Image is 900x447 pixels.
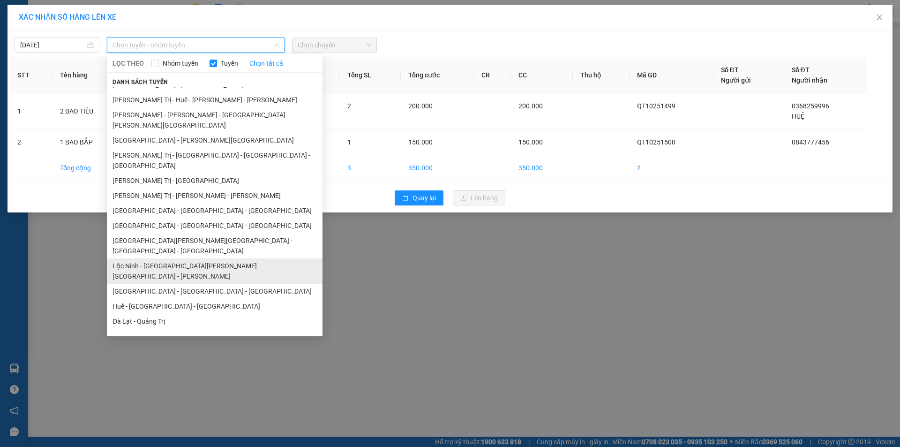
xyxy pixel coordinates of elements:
li: [PERSON_NAME] Trị - [GEOGRAPHIC_DATA] [107,173,322,188]
span: QT10251500 [637,138,675,146]
span: down [274,42,279,48]
td: 2 BAO TIÊU [52,93,128,129]
span: 1 [347,138,351,146]
span: Quay lại [412,193,436,203]
li: [GEOGRAPHIC_DATA][PERSON_NAME][GEOGRAPHIC_DATA] - [GEOGRAPHIC_DATA] - [GEOGRAPHIC_DATA] [107,233,322,258]
span: XÁC NHẬN SỐ HÀNG LÊN XE [19,13,116,22]
span: Nhóm tuyến [159,58,202,68]
li: [PERSON_NAME] Trị - [GEOGRAPHIC_DATA] - [GEOGRAPHIC_DATA] - [GEOGRAPHIC_DATA] [107,148,322,173]
span: 2 [347,102,351,110]
span: HUỆ [792,113,805,120]
td: 1 [10,93,52,129]
td: 2 [10,129,52,155]
th: Thu hộ [573,57,630,93]
span: Chọn chuyến [298,38,371,52]
span: close [876,14,883,21]
li: [PERSON_NAME] Trị - [GEOGRAPHIC_DATA] [107,329,322,344]
span: LỌC THEO [112,58,144,68]
td: 350.000 [401,155,474,181]
button: Close [866,5,892,31]
button: rollbackQuay lại [395,190,443,205]
th: Mã GD [630,57,713,93]
button: uploadLên hàng [453,190,505,205]
li: [GEOGRAPHIC_DATA] - [GEOGRAPHIC_DATA] - [GEOGRAPHIC_DATA] [107,218,322,233]
span: QT10251499 [637,102,675,110]
span: Số ĐT [721,66,739,74]
span: rollback [402,195,409,202]
li: Huế - [GEOGRAPHIC_DATA] - [GEOGRAPHIC_DATA] [107,299,322,314]
th: STT [10,57,52,93]
th: CR [474,57,511,93]
li: Lộc Ninh - [GEOGRAPHIC_DATA][PERSON_NAME][GEOGRAPHIC_DATA] - [PERSON_NAME] [107,258,322,284]
th: Tổng SL [340,57,401,93]
span: Người nhận [792,76,827,84]
span: 0843777456 [792,138,829,146]
a: Chọn tất cả [249,58,283,68]
span: Số ĐT [792,66,810,74]
span: 150.000 [518,138,543,146]
span: 200.000 [518,102,543,110]
li: [GEOGRAPHIC_DATA] - [GEOGRAPHIC_DATA] - [GEOGRAPHIC_DATA] [107,284,322,299]
td: 1 BAO BẮP [52,129,128,155]
span: Tuyến [217,58,242,68]
td: 350.000 [511,155,573,181]
td: Tổng cộng [52,155,128,181]
li: [PERSON_NAME] - [PERSON_NAME] - [GEOGRAPHIC_DATA][PERSON_NAME][GEOGRAPHIC_DATA] [107,107,322,133]
span: Chọn tuyến - nhóm tuyến [112,38,279,52]
span: 150.000 [408,138,433,146]
span: 200.000 [408,102,433,110]
th: Tên hàng [52,57,128,93]
th: CC [511,57,573,93]
span: Danh sách tuyến [107,78,174,86]
td: 3 [340,155,401,181]
th: Tổng cước [401,57,474,93]
span: Người gửi [721,76,751,84]
li: Đà Lạt - Quảng Trị [107,314,322,329]
li: [GEOGRAPHIC_DATA] - [GEOGRAPHIC_DATA] - [GEOGRAPHIC_DATA] [107,203,322,218]
td: 2 [630,155,713,181]
li: [PERSON_NAME] Trị - [PERSON_NAME] - [PERSON_NAME] [107,188,322,203]
span: 0368259996 [792,102,829,110]
li: [PERSON_NAME] Trị - Huế - [PERSON_NAME] - [PERSON_NAME] [107,92,322,107]
li: [GEOGRAPHIC_DATA] - [PERSON_NAME][GEOGRAPHIC_DATA] [107,133,322,148]
input: 13/10/2025 [20,40,85,50]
